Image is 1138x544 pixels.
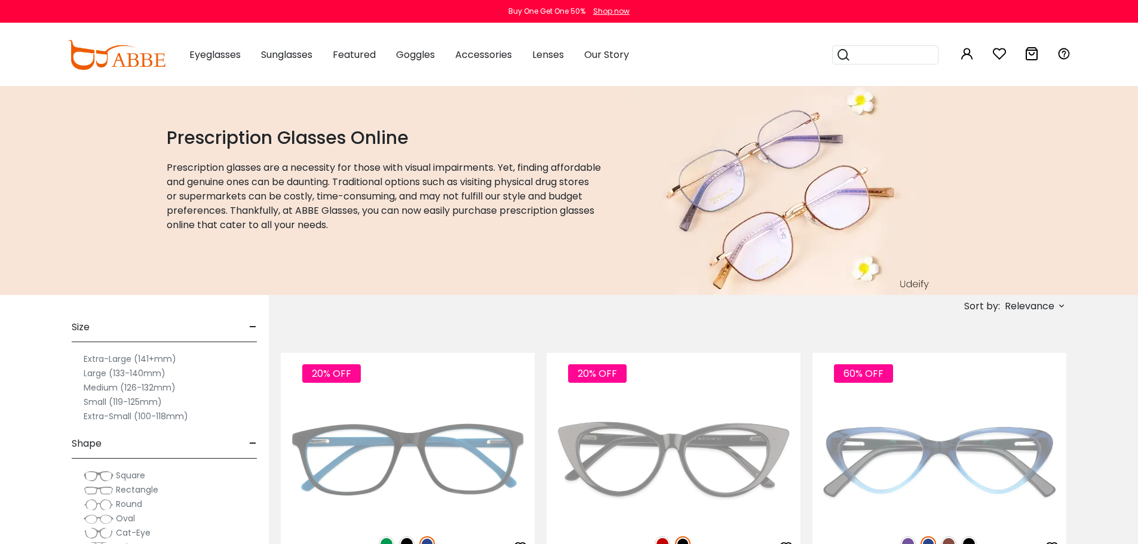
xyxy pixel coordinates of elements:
span: Sunglasses [261,48,312,62]
a: Shop now [587,6,630,16]
span: 20% OFF [302,364,361,383]
span: 60% OFF [834,364,893,383]
span: Lenses [532,48,564,62]
span: Sort by: [964,299,1000,313]
label: Medium (126-132mm) [84,380,176,395]
span: Cat-Eye [116,527,151,539]
label: Extra-Large (141+mm) [84,352,176,366]
div: Buy One Get One 50% [508,6,585,17]
img: Round.png [84,499,114,511]
label: Extra-Small (100-118mm) [84,409,188,423]
img: Square.png [84,470,114,482]
img: Blue Hannah - Acetate ,Universal Bridge Fit [812,396,1066,523]
span: - [249,429,257,458]
p: Prescription glasses are a necessity for those with visual impairments. Yet, finding affordable a... [167,161,602,232]
img: abbeglasses.com [68,40,165,70]
span: Our Story [584,48,629,62]
span: Accessories [455,48,512,62]
span: Size [72,313,90,342]
span: Round [116,498,142,510]
span: Shape [72,429,102,458]
img: Black Nora - Acetate ,Universal Bridge Fit [547,396,800,523]
span: Rectangle [116,484,158,496]
img: Rectangle.png [84,484,114,496]
label: Large (133-140mm) [84,366,165,380]
h1: Prescription Glasses Online [167,127,602,149]
span: Eyeglasses [189,48,241,62]
span: Square [116,469,145,481]
label: Small (119-125mm) [84,395,162,409]
img: prescription glasses online [631,86,934,295]
img: Oval.png [84,513,114,525]
span: Featured [333,48,376,62]
div: Shop now [593,6,630,17]
span: - [249,313,257,342]
span: Relevance [1005,296,1054,317]
img: Blue Machovec - Acetate ,Universal Bridge Fit [281,396,535,523]
span: Goggles [396,48,435,62]
span: 20% OFF [568,364,627,383]
img: Cat-Eye.png [84,527,114,539]
span: Oval [116,512,135,524]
